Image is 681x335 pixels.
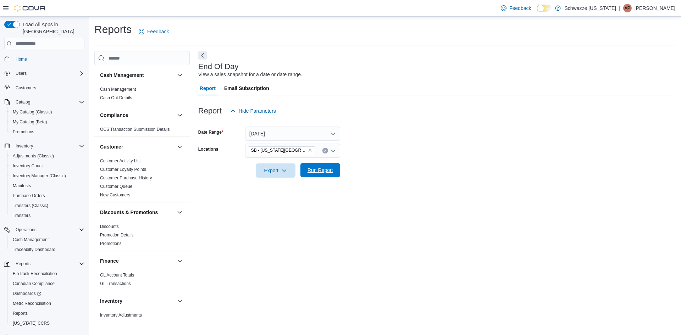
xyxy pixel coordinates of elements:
span: Canadian Compliance [10,279,84,288]
button: My Catalog (Beta) [7,117,87,127]
a: Traceabilty Dashboard [10,245,58,254]
span: Cash Management [10,235,84,244]
span: Transfers (Classic) [13,203,48,208]
span: Cash Out Details [100,95,132,101]
a: Customer Queue [100,184,132,189]
span: Purchase Orders [10,191,84,200]
h3: Inventory [100,297,122,305]
button: Catalog [1,97,87,107]
a: BioTrack Reconciliation [10,269,60,278]
div: Finance [94,271,190,291]
button: Inventory [100,297,174,305]
button: Reports [1,259,87,269]
span: Export [260,163,291,178]
button: Cash Management [7,235,87,245]
a: Feedback [136,24,172,39]
span: Promotions [10,128,84,136]
button: Inventory [176,297,184,305]
p: | [619,4,620,12]
button: Operations [13,225,39,234]
span: Discounts [100,224,119,229]
h3: Customer [100,143,123,150]
span: GL Transactions [100,281,131,286]
span: Traceabilty Dashboard [10,245,84,254]
span: Customer Loyalty Points [100,167,146,172]
span: Adjustments (Classic) [13,153,54,159]
button: Catalog [13,98,33,106]
span: [US_STATE] CCRS [13,320,50,326]
span: Users [13,69,84,78]
a: Inventory Count [10,162,46,170]
a: Purchase Orders [10,191,48,200]
input: Dark Mode [537,5,552,12]
a: Customer Purchase History [100,175,152,180]
a: Dashboards [10,289,44,298]
a: OCS Transaction Submission Details [100,127,170,132]
span: Promotion Details [100,232,134,238]
span: SB - [US_STATE][GEOGRAPHIC_DATA] [251,147,306,154]
span: Inventory [13,142,84,150]
span: My Catalog (Classic) [10,108,84,116]
span: Users [16,71,27,76]
span: Operations [13,225,84,234]
a: Cash Management [10,235,51,244]
button: Inventory [1,141,87,151]
label: Locations [198,146,218,152]
span: BioTrack Reconciliation [10,269,84,278]
button: Inventory [13,142,36,150]
button: Purchase Orders [7,191,87,201]
a: Discounts [100,224,119,229]
span: Washington CCRS [10,319,84,328]
a: Adjustments (Classic) [10,152,57,160]
button: Run Report [300,163,340,177]
div: Discounts & Promotions [94,222,190,251]
span: Load All Apps in [GEOGRAPHIC_DATA] [20,21,84,35]
img: Cova [14,5,46,12]
button: Users [13,69,29,78]
button: Next [198,51,207,60]
div: Amber Palubeskie [623,4,632,12]
span: Email Subscription [224,81,269,95]
span: Reports [13,311,28,316]
span: Feedback [147,28,169,35]
span: Dashboards [13,291,41,296]
span: Metrc Reconciliation [10,299,84,308]
a: My Catalog (Classic) [10,108,55,116]
a: Canadian Compliance [10,279,57,288]
span: Reports [13,259,84,268]
span: Inventory Adjustments [100,312,142,318]
h3: End Of Day [198,62,239,71]
span: Promotions [100,241,122,246]
h3: Compliance [100,112,128,119]
span: My Catalog (Beta) [10,118,84,126]
span: Operations [16,227,37,233]
button: Open list of options [330,148,336,153]
button: Discounts & Promotions [100,209,174,216]
button: Clear input [322,148,328,153]
span: Run Report [308,167,333,174]
a: GL Transactions [100,281,131,286]
span: Purchase Orders [13,193,45,199]
span: Cash Management [100,86,136,92]
a: GL Account Totals [100,273,134,278]
div: Compliance [94,125,190,136]
button: Users [1,68,87,78]
button: Operations [1,225,87,235]
span: Inventory Count [13,163,43,169]
button: Finance [100,257,174,264]
h3: Report [198,107,222,115]
span: BioTrack Reconciliation [13,271,57,277]
a: Promotions [10,128,37,136]
button: Remove SB - Colorado Springs from selection in this group [308,148,312,152]
a: Manifests [10,182,34,190]
button: Home [1,54,87,64]
a: Cash Out Details [100,95,132,100]
span: Reports [16,261,31,267]
span: Customer Queue [100,184,132,189]
button: Inventory Count [7,161,87,171]
button: Customers [1,83,87,93]
a: Customer Activity List [100,158,141,163]
button: Hide Parameters [227,104,279,118]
